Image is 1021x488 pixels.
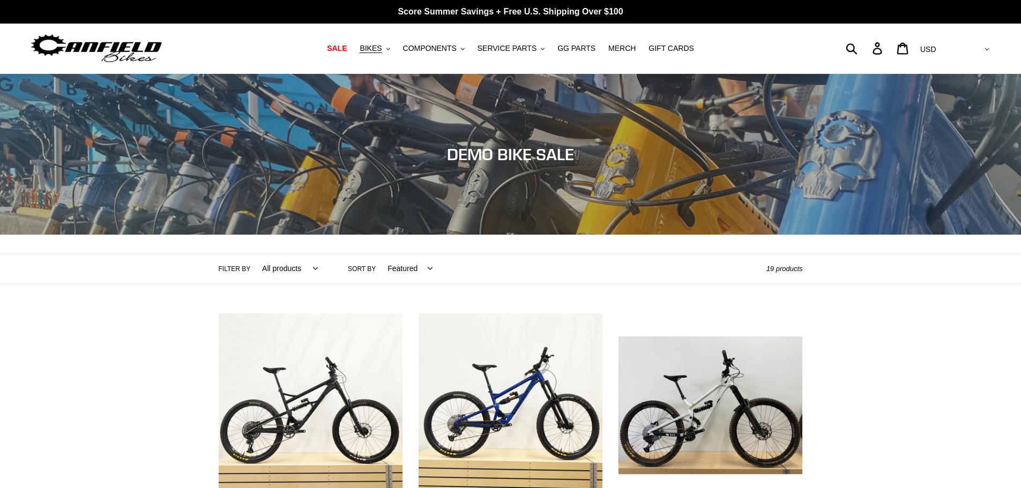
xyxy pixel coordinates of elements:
[348,264,376,274] label: Sort by
[327,44,347,53] span: SALE
[403,44,457,53] span: COMPONENTS
[219,264,251,274] label: Filter by
[552,41,601,56] a: GG PARTS
[649,44,694,53] span: GIFT CARDS
[557,44,595,53] span: GG PARTS
[478,44,536,53] span: SERVICE PARTS
[354,41,395,56] button: BIKES
[29,32,163,65] img: Canfield Bikes
[852,36,879,60] input: Search
[643,41,699,56] a: GIFT CARDS
[608,44,636,53] span: MERCH
[766,265,803,273] span: 19 products
[398,41,470,56] button: COMPONENTS
[360,44,382,53] span: BIKES
[472,41,550,56] button: SERVICE PARTS
[322,41,352,56] a: SALE
[447,145,574,164] span: DEMO BIKE SALE
[603,41,641,56] a: MERCH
